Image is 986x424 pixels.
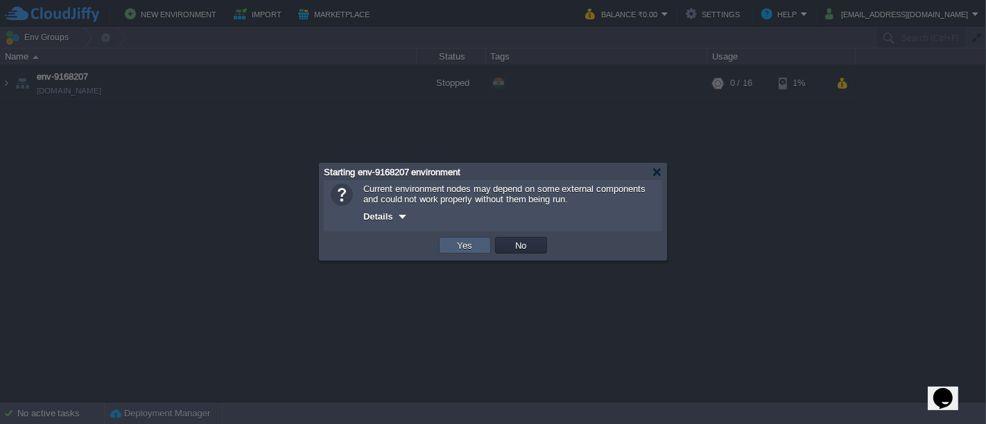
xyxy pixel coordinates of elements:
[512,239,531,251] button: No
[453,239,477,251] button: Yes
[363,184,646,204] span: Current environment nodes may depend on some external components and could not work properly with...
[324,167,461,177] span: Starting env-9168207 environment
[363,211,393,222] span: Details
[928,369,972,410] iframe: chat widget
